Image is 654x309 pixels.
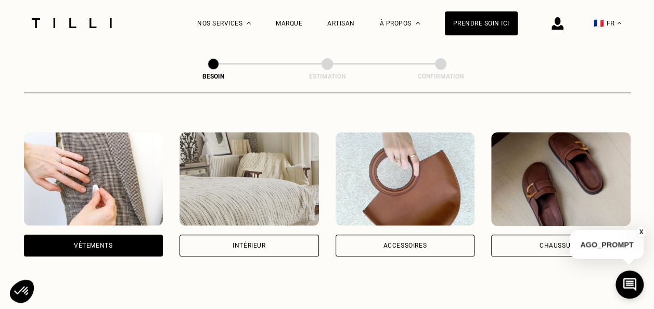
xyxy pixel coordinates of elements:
[491,132,631,226] img: Chaussures
[327,20,355,27] a: Artisan
[161,73,265,80] div: Besoin
[276,20,302,27] a: Marque
[74,242,112,249] div: Vêtements
[233,242,265,249] div: Intérieur
[28,18,116,28] img: Logo du service de couturière Tilli
[247,22,251,24] img: Menu déroulant
[570,230,644,259] p: AGO_PROMPT
[445,11,518,35] a: Prendre soin ici
[179,132,319,226] img: Intérieur
[540,242,582,249] div: Chaussures
[383,242,427,249] div: Accessoires
[416,22,420,24] img: Menu déroulant à propos
[617,22,621,24] img: menu déroulant
[552,17,563,30] img: icône connexion
[594,18,604,28] span: 🇫🇷
[24,132,163,226] img: Vêtements
[275,73,379,80] div: Estimation
[636,226,646,238] button: X
[389,73,493,80] div: Confirmation
[336,132,475,226] img: Accessoires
